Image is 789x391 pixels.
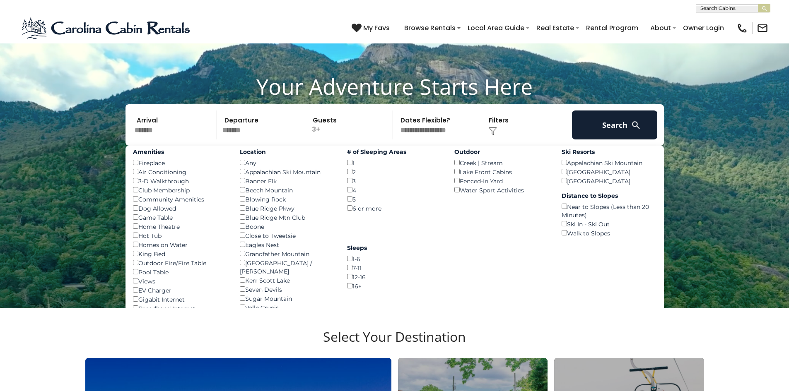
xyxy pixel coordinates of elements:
div: EV Charger [133,285,228,295]
div: Banner Elk [240,176,335,185]
div: Appalachian Ski Mountain [240,167,335,176]
div: Ski In - Ski Out [562,219,656,228]
div: Beech Mountain [240,185,335,194]
div: [GEOGRAPHIC_DATA] [562,176,656,185]
a: Browse Rentals [400,21,460,35]
div: 1-6 [347,254,442,263]
label: Sleeps [347,244,442,252]
div: Sugar Mountain [240,294,335,303]
h1: Your Adventure Starts Here [6,74,783,99]
div: 4 [347,185,442,194]
div: Club Membership [133,185,228,194]
div: 3 [347,176,442,185]
label: Distance to Slopes [562,192,656,200]
div: 16+ [347,281,442,290]
div: Home Theatre [133,222,228,231]
div: Walk to Slopes [562,228,656,237]
div: Blue Ridge Mtn Club [240,213,335,222]
label: Ski Resorts [562,148,656,156]
div: Kerr Scott Lake [240,276,335,285]
div: Gigabit Internet [133,295,228,304]
div: [GEOGRAPHIC_DATA] [562,167,656,176]
div: 3-D Walkthrough [133,176,228,185]
div: 6 or more [347,204,442,213]
div: Appalachian Ski Mountain [562,158,656,167]
label: Location [240,148,335,156]
div: Outdoor Fire/Fire Table [133,258,228,267]
div: Views [133,276,228,285]
div: Pool Table [133,267,228,276]
a: Real Estate [532,21,578,35]
div: 5 [347,194,442,204]
label: # of Sleeping Areas [347,148,442,156]
div: Blowing Rock [240,194,335,204]
div: Dog Allowed [133,204,228,213]
div: Boone [240,222,335,231]
div: 1 [347,158,442,167]
div: Broadband Internet [133,304,228,313]
p: 3+ [308,110,393,139]
div: Creek | Stream [454,158,549,167]
div: Fireplace [133,158,228,167]
div: 2 [347,167,442,176]
div: [GEOGRAPHIC_DATA] / [PERSON_NAME] [240,258,335,276]
div: Air Conditioning [133,167,228,176]
img: filter--v1.png [489,127,497,135]
button: Search [572,110,658,139]
div: Valle Crucis [240,303,335,312]
a: Local Area Guide [463,21,528,35]
img: search-regular-white.png [631,120,641,130]
div: Homes on Water [133,240,228,249]
a: About [646,21,675,35]
div: Near to Slopes (Less than 20 Minutes) [562,202,656,219]
div: Lake Front Cabins [454,167,549,176]
div: 7-11 [347,263,442,272]
label: Outdoor [454,148,549,156]
a: Rental Program [582,21,642,35]
div: Any [240,158,335,167]
span: My Favs [363,23,390,33]
a: Owner Login [679,21,728,35]
div: Blue Ridge Pkwy [240,204,335,213]
div: Community Amenities [133,194,228,204]
img: mail-regular-black.png [757,22,768,34]
h3: Select Your Destination [84,329,705,358]
div: Grandfather Mountain [240,249,335,258]
img: phone-regular-black.png [736,22,748,34]
div: Fenced-In Yard [454,176,549,185]
div: Eagles Nest [240,240,335,249]
a: My Favs [352,23,392,34]
div: Hot Tub [133,231,228,240]
div: Game Table [133,213,228,222]
label: Amenities [133,148,228,156]
div: King Bed [133,249,228,258]
img: Blue-2.png [21,16,193,41]
div: Close to Tweetsie [240,231,335,240]
div: 12-16 [347,272,442,281]
div: Water Sport Activities [454,185,549,194]
div: Seven Devils [240,285,335,294]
